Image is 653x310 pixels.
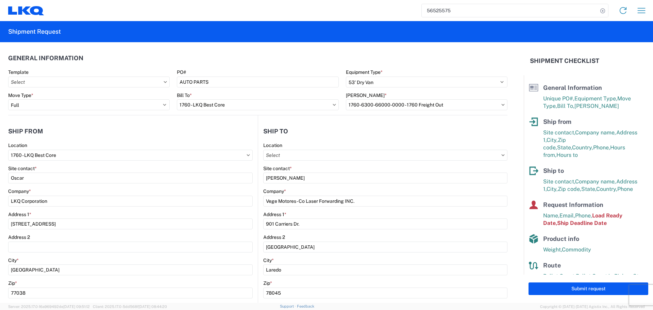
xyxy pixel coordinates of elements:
[263,128,288,135] h2: Ship to
[530,57,599,65] h2: Shipment Checklist
[263,165,292,172] label: Site contact
[557,103,574,109] span: Bill To,
[543,84,602,91] span: General Information
[559,212,575,219] span: Email,
[263,234,285,240] label: Address 2
[177,69,186,75] label: PO#
[8,77,170,87] input: Select
[8,188,31,194] label: Company
[547,186,558,192] span: City,
[263,142,282,148] label: Location
[8,55,83,62] h2: General Information
[8,257,19,263] label: City
[263,188,286,194] label: Company
[617,186,633,192] span: Phone
[581,186,596,192] span: State,
[543,201,603,208] span: Request Information
[543,167,564,174] span: Ship to
[346,92,387,98] label: [PERSON_NAME]
[575,212,592,219] span: Phone,
[8,69,29,75] label: Template
[263,211,286,217] label: Address 1
[557,144,572,151] span: State,
[593,144,610,151] span: Phone,
[543,273,648,287] span: Pallet Count in Pickup Stops equals Pallet Count in delivery stops
[575,129,616,136] span: Company name,
[8,165,37,172] label: Site contact
[547,137,558,143] span: City,
[543,129,575,136] span: Site contact,
[543,235,579,242] span: Product info
[8,92,33,98] label: Move Type
[557,220,607,226] span: Ship Deadline Date
[574,103,619,109] span: [PERSON_NAME]
[63,305,90,309] span: [DATE] 09:51:12
[596,186,617,192] span: Country,
[8,142,27,148] label: Location
[8,150,253,161] input: Select
[346,99,507,110] input: Select
[543,178,575,185] span: Site contact,
[543,212,559,219] span: Name,
[297,304,314,308] a: Feedback
[93,305,167,309] span: Client: 2025.17.0-5dd568f
[529,282,648,295] button: Submit request
[177,92,192,98] label: Bill To
[8,28,61,36] h2: Shipment Request
[8,234,30,240] label: Address 2
[543,246,562,253] span: Weight,
[540,304,645,310] span: Copyright © [DATE]-[DATE] Agistix Inc., All Rights Reserved
[543,95,574,102] span: Unique PO#,
[8,280,17,286] label: Zip
[572,144,593,151] span: Country,
[280,304,297,308] a: Support
[543,262,561,269] span: Route
[562,246,591,253] span: Commodity
[8,211,31,217] label: Address 1
[8,305,90,309] span: Server: 2025.17.0-16a969492de
[543,273,576,279] span: Pallet Count,
[177,99,338,110] input: Select
[263,257,274,263] label: City
[422,4,598,17] input: Shipment, tracking or reference number
[574,95,617,102] span: Equipment Type,
[346,69,383,75] label: Equipment Type
[138,305,167,309] span: [DATE] 08:44:20
[558,186,581,192] span: Zip code,
[543,118,571,125] span: Ship from
[263,280,272,286] label: Zip
[263,150,507,161] input: Select
[575,178,616,185] span: Company name,
[8,128,43,135] h2: Ship from
[556,152,578,158] span: Hours to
